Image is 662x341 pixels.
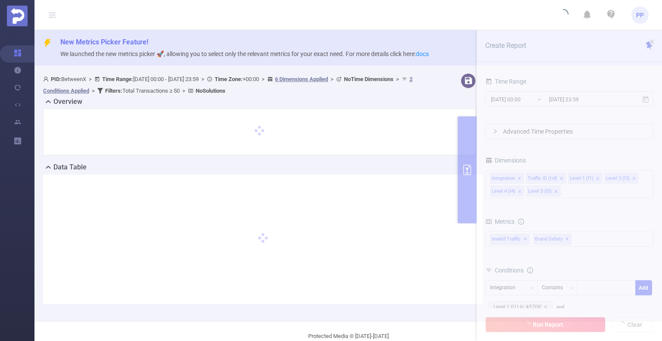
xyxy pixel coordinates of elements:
[102,76,133,82] b: Time Range:
[43,76,51,82] i: icon: user
[60,38,148,46] span: New Metrics Picker Feature!
[259,76,267,82] span: >
[393,76,402,82] span: >
[649,39,655,45] i: icon: close
[180,88,188,94] span: >
[43,39,52,47] i: icon: thunderbolt
[328,76,336,82] span: >
[89,88,97,94] span: >
[275,76,328,82] u: 6 Dimensions Applied
[649,37,655,47] button: icon: close
[53,97,82,107] h2: Overview
[43,76,412,94] span: BetweenX [DATE] 00:00 - [DATE] 23:59 +00:00
[60,50,429,57] span: We launched the new metrics picker 🚀, allowing you to select only the relevant metrics for your e...
[636,6,644,24] span: PP
[7,6,28,26] img: Protected Media
[558,9,568,21] i: icon: loading
[416,50,429,57] a: docs
[105,88,180,94] span: Total Transactions ≥ 50
[344,76,393,82] b: No Time Dimensions
[105,88,122,94] b: Filters :
[196,88,225,94] b: No Solutions
[86,76,94,82] span: >
[199,76,207,82] span: >
[53,162,87,172] h2: Data Table
[215,76,243,82] b: Time Zone:
[51,76,61,82] b: PID:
